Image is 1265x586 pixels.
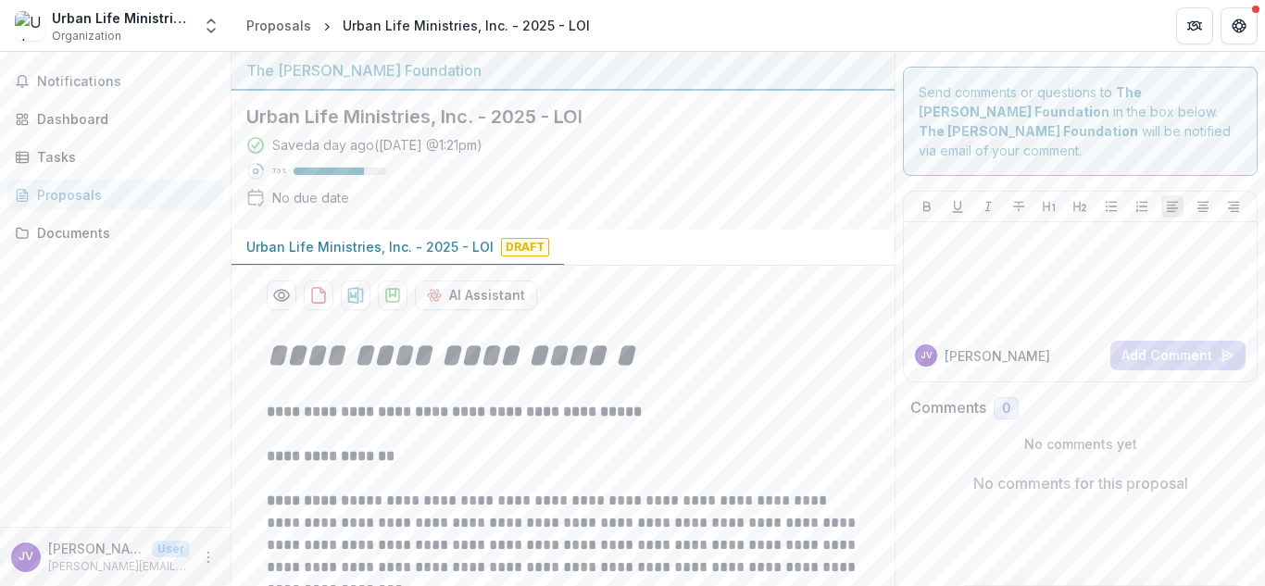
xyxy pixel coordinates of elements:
div: Documents [37,223,208,243]
strong: The [PERSON_NAME] Foundation [919,123,1138,139]
div: Dashboard [37,109,208,129]
button: download-proposal [341,281,370,310]
button: Open entity switcher [198,7,224,44]
button: Italicize [977,195,999,218]
h2: Comments [910,399,986,417]
p: 76 % [272,165,286,178]
div: Send comments or questions to in the box below. will be notified via email of your comment. [903,67,1258,176]
div: Tasks [37,147,208,167]
a: Dashboard [7,104,223,134]
button: Bold [916,195,938,218]
div: Urban Life Ministries, Inc. [52,8,191,28]
button: Strike [1008,195,1030,218]
a: Proposals [239,12,319,39]
span: Notifications [37,74,216,90]
a: Tasks [7,142,223,172]
button: More [197,546,219,568]
span: Organization [52,28,121,44]
p: User [152,541,190,557]
h2: Urban Life Ministries, Inc. - 2025 - LOI [246,106,850,128]
div: Proposals [246,16,311,35]
nav: breadcrumb [239,12,597,39]
button: Bullet List [1100,195,1122,218]
p: No comments for this proposal [973,472,1188,494]
div: The [PERSON_NAME] Foundation [246,59,880,81]
p: [PERSON_NAME] [48,539,144,558]
button: AI Assistant [415,281,537,310]
img: Urban Life Ministries, Inc. [15,11,44,41]
button: Underline [946,195,969,218]
span: 0 [1002,401,1010,417]
p: Urban Life Ministries, Inc. - 2025 - LOI [246,237,494,256]
button: Get Help [1221,7,1258,44]
button: download-proposal [378,281,407,310]
p: No comments yet [910,434,1250,454]
button: Ordered List [1131,195,1153,218]
button: Align Right [1222,195,1245,218]
p: [PERSON_NAME][EMAIL_ADDRESS][DOMAIN_NAME] [48,558,190,575]
div: Saved a day ago ( [DATE] @ 1:21pm ) [272,135,482,155]
div: Jose Vallejo [921,351,933,360]
div: Jose Vallejo [19,551,33,563]
div: Urban Life Ministries, Inc. - 2025 - LOI [343,16,590,35]
button: Align Center [1192,195,1214,218]
div: No due date [272,188,349,207]
button: download-proposal [304,281,333,310]
div: Proposals [37,185,208,205]
button: Heading 1 [1038,195,1060,218]
button: Notifications [7,67,223,96]
button: Add Comment [1110,341,1246,370]
button: Heading 2 [1069,195,1091,218]
button: Preview fffeaf91-29ef-4b03-949c-33f7bb90a9f1-0.pdf [267,281,296,310]
a: Documents [7,218,223,248]
button: Partners [1176,7,1213,44]
button: Align Left [1161,195,1184,218]
a: Proposals [7,180,223,210]
p: [PERSON_NAME] [945,346,1050,366]
span: Draft [501,238,549,256]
